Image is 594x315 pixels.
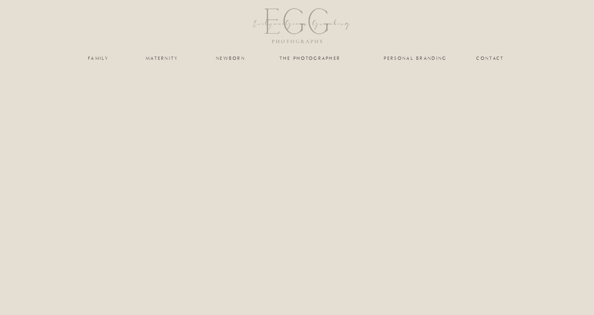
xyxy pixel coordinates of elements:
a: the photographer [271,56,350,61]
a: maternity [146,56,178,61]
a: Contact [476,56,504,61]
a: newborn [214,56,247,61]
a: family [83,56,115,61]
a: personal branding [383,56,448,61]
